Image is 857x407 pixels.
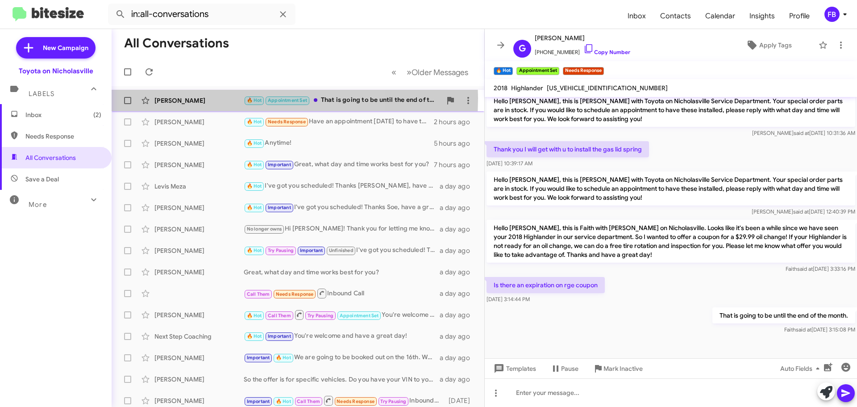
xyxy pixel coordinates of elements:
span: 🔥 Hot [247,97,262,103]
button: Next [401,63,474,81]
span: Needs Response [276,291,314,297]
div: Inbound Call [244,395,444,406]
span: No longer owns [247,226,282,232]
span: [DATE] 3:14:44 PM [487,296,530,302]
span: Save a Deal [25,175,59,184]
span: [PERSON_NAME] [535,33,630,43]
div: I've got you scheduled! Thanks Soe, have a great day! [244,202,440,213]
p: That is going to be until the end of the month. [712,307,855,323]
div: [PERSON_NAME] [154,353,244,362]
div: 2 hours ago [434,117,477,126]
small: Appointment Set [516,67,559,75]
span: [PERSON_NAME] [DATE] 12:40:39 PM [752,208,855,215]
span: Try Pausing [268,248,294,253]
a: New Campaign [16,37,96,59]
div: I've got you scheduled! Thanks [PERSON_NAME], have a great day! [244,181,440,191]
div: a day ago [440,310,477,319]
span: Needs Response [337,399,374,404]
div: a day ago [440,225,477,234]
div: We are going to be booked out on the 16th. Would another day for you? [244,352,440,363]
span: Important [268,205,291,210]
span: Auto Fields [780,361,823,377]
span: [DATE] 10:39:17 AM [487,160,533,167]
p: Hello [PERSON_NAME], this is [PERSON_NAME] with Toyota on Nicholasville Service Department. Your ... [487,93,855,127]
span: 🔥 Hot [247,248,262,253]
span: 🔥 Hot [247,333,262,339]
span: 🔥 Hot [247,162,262,168]
div: Inbound Call [244,288,440,299]
div: [PERSON_NAME] [154,396,244,405]
span: Important [247,355,270,361]
div: [PERSON_NAME] [154,96,244,105]
div: Levis Meza [154,182,244,191]
span: 🔥 Hot [247,140,262,146]
p: Thank you I will get with u to install the gas lid spring [487,141,649,157]
span: said at [796,326,811,333]
span: 🔥 Hot [247,205,262,210]
div: You're welcome and have a great day! [244,331,440,341]
span: [US_VEHICLE_IDENTIFICATION_NUMBER] [547,84,668,92]
a: Profile [782,3,817,29]
p: Hello [PERSON_NAME], this is [PERSON_NAME] with Toyota on Nicholasville Service Department. Your ... [487,172,855,206]
span: Templates [492,361,536,377]
div: Great, what day and time works best for you? [244,268,440,277]
a: Inbox [620,3,653,29]
span: Older Messages [412,67,468,77]
span: Mark Inactive [603,361,643,377]
a: Contacts [653,3,698,29]
button: Mark Inactive [586,361,650,377]
span: Faith [DATE] 3:33:16 PM [786,265,855,272]
span: Appointment Set [340,313,379,319]
div: [PERSON_NAME] [154,375,244,384]
p: Is there an expiration on rge coupon [487,277,605,293]
button: Templates [485,361,543,377]
button: FB [817,7,847,22]
span: Highlander [511,84,543,92]
a: Calendar [698,3,742,29]
div: a day ago [440,332,477,341]
div: Great, what day and time works best for you? [244,159,434,170]
span: Needs Response [268,119,306,125]
span: Try Pausing [308,313,333,319]
div: 5 hours ago [434,139,477,148]
small: Needs Response [563,67,604,75]
div: [PERSON_NAME] [154,246,244,255]
span: More [29,201,47,209]
div: Toyota on Nicholasville [19,67,93,76]
span: Needs Response [25,132,101,141]
span: 🔥 Hot [247,313,262,319]
h1: All Conversations [124,36,229,50]
p: Hello [PERSON_NAME], this is Faith with [PERSON_NAME] on Nicholasville. Looks like it's been a wh... [487,220,855,263]
span: 🔥 Hot [247,183,262,189]
span: Appointment Set [268,97,307,103]
div: a day ago [440,289,477,298]
div: You're welcome and have a great day! [244,309,440,320]
span: » [407,67,412,78]
div: [PERSON_NAME] [154,160,244,169]
span: Pause [561,361,578,377]
div: [PERSON_NAME] [154,203,244,212]
div: That is going to be until the end of the month. [244,95,441,105]
input: Search [108,4,295,25]
span: Labels [29,90,54,98]
span: « [391,67,396,78]
div: So the offer is for specific vehicles. Do you have your VIN to your Camry? I can see if there are... [244,375,440,384]
small: 🔥 Hot [494,67,513,75]
span: [PHONE_NUMBER] [535,43,630,57]
span: Faith [DATE] 3:15:08 PM [784,326,855,333]
button: Previous [386,63,402,81]
div: I've got you scheduled! Thanks [PERSON_NAME], have a great day! [244,245,440,256]
span: said at [794,130,809,136]
div: FB [824,7,840,22]
div: a day ago [440,182,477,191]
button: Auto Fields [773,361,830,377]
button: Pause [543,361,586,377]
a: Insights [742,3,782,29]
span: Call Them [297,399,320,404]
div: a day ago [440,375,477,384]
span: Important [247,399,270,404]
